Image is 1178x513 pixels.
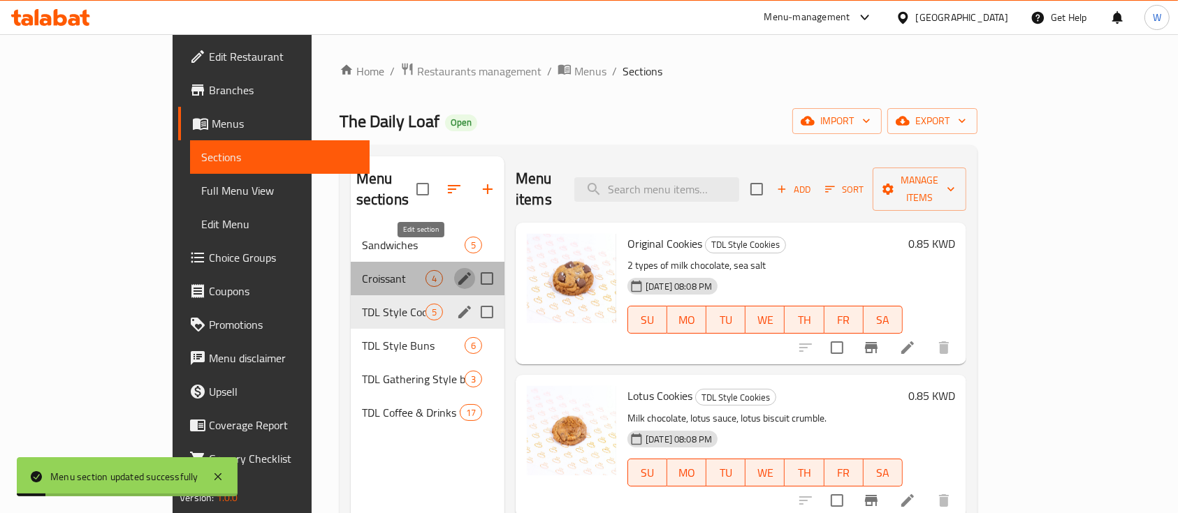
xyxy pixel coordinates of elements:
a: Branches [178,73,370,107]
span: Menus [574,63,606,80]
span: SU [634,310,662,330]
span: Croissant [362,270,426,287]
span: 5 [465,239,481,252]
button: edit [454,268,475,289]
span: Sort [825,181,864,198]
button: FR [824,459,864,486]
span: 1.0.0 [217,489,238,507]
span: The Daily Loaf [340,105,439,137]
span: 5 [426,306,442,319]
span: Promotions [209,316,358,333]
span: 17 [460,406,481,419]
span: Branches [209,82,358,98]
div: TDL Style Buns [362,337,465,354]
img: Original Cookies [527,234,616,323]
span: Sandwiches [362,237,465,253]
span: TU [712,310,740,330]
span: TDL Style Cookies [362,304,426,320]
span: Menus [212,115,358,132]
span: Select to update [822,333,852,362]
div: Menu-management [764,9,850,26]
li: / [390,63,395,80]
span: W [1153,10,1161,25]
button: SU [627,459,667,486]
div: TDL Style Cookies5edit [351,295,504,329]
div: TDL Style Cookies [705,237,786,253]
span: Coverage Report [209,417,358,433]
span: Upsell [209,383,358,400]
a: Upsell [178,375,370,408]
button: SU [627,306,667,334]
span: 3 [465,373,481,386]
div: TDL Gathering Style box3 [351,362,504,396]
span: WE [751,310,779,330]
span: Lotus Cookies [627,385,692,406]
div: TDL Style Cookies [695,389,776,406]
span: TDL Style Cookies [696,389,776,406]
p: Milk chocolate, lotus sauce, lotus biscuit crumble. [627,410,903,427]
span: Add item [771,179,816,200]
h2: Menu items [516,168,558,210]
button: Branch-specific-item [855,331,888,364]
span: Original Cookies [627,233,702,254]
span: Sort items [816,179,873,200]
button: WE [746,306,785,334]
span: FR [830,463,858,483]
a: Edit menu item [899,492,916,509]
a: Edit Menu [190,207,370,241]
span: SU [634,463,662,483]
button: SA [864,459,903,486]
span: Open [445,117,477,128]
button: TU [706,459,746,486]
button: TH [785,306,824,334]
span: TU [712,463,740,483]
div: items [426,270,443,287]
button: import [792,108,882,134]
span: TDL Gathering Style box [362,371,465,387]
span: Sections [623,63,662,80]
a: Coverage Report [178,408,370,442]
button: Manage items [873,168,966,211]
button: Add section [471,172,504,206]
div: TDL Coffee & Drinks Style17 [351,396,504,429]
button: MO [667,306,706,334]
a: Menus [178,107,370,140]
h6: 0.85 KWD [908,234,955,253]
h6: 0.85 KWD [908,386,955,406]
div: [GEOGRAPHIC_DATA] [916,10,1008,25]
button: TU [706,306,746,334]
a: Edit Restaurant [178,40,370,73]
span: Manage items [884,172,955,207]
button: export [887,108,977,134]
span: import [803,112,871,130]
button: delete [927,331,961,364]
div: Sandwiches5 [351,228,504,262]
h2: Menu sections [356,168,416,210]
span: TDL Coffee & Drinks Style [362,404,460,421]
div: items [465,371,482,387]
span: WE [751,463,779,483]
img: Lotus Cookies [527,386,616,475]
div: items [465,337,482,354]
span: Sort sections [437,172,471,206]
a: Sections [190,140,370,174]
span: Edit Menu [201,216,358,232]
span: Sections [201,149,358,165]
span: Edit Restaurant [209,48,358,65]
div: items [460,404,482,421]
a: Restaurants management [400,62,541,80]
p: 2 types of milk chocolate, sea salt [627,257,903,274]
div: Menu section updated successfully [50,469,198,484]
a: Coupons [178,274,370,308]
span: [DATE] 08:08 PM [640,280,718,293]
nav: Menu sections [351,223,504,435]
button: WE [746,459,785,486]
li: / [612,63,617,80]
button: SA [864,306,903,334]
a: Menus [558,62,606,80]
span: TDL Style Cookies [706,237,785,253]
input: search [574,177,739,202]
span: Full Menu View [201,182,358,199]
a: Promotions [178,308,370,341]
